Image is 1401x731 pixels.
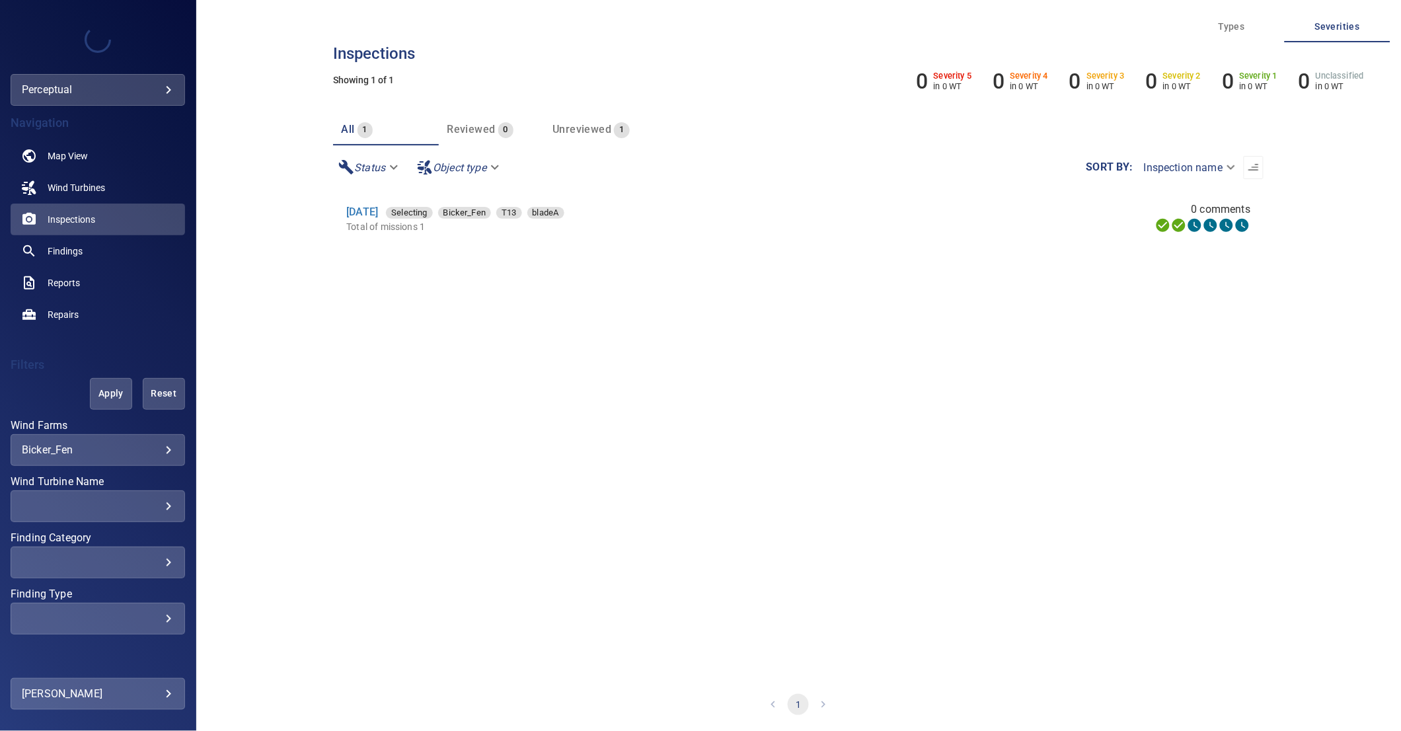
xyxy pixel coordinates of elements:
label: Finding Category [11,533,185,543]
span: Map View [48,149,88,163]
p: in 0 WT [1316,81,1364,91]
h6: Severity 1 [1240,71,1278,81]
div: Bicker_Fen [438,207,492,219]
span: Repairs [48,308,79,321]
span: Unreviewed [552,123,611,135]
li: Severity 1 [1222,69,1277,94]
nav: pagination navigation [333,678,1264,731]
span: Findings [48,245,83,258]
label: Wind Turbine Name [11,477,185,487]
svg: Classification 0% [1234,217,1250,233]
div: Selecting [386,207,432,219]
h5: Showing 1 of 1 [333,75,1264,85]
div: Finding Type [11,603,185,635]
span: Reviewed [447,123,495,135]
span: Selecting [386,206,432,219]
h6: 0 [993,69,1004,94]
a: windturbines noActive [11,172,185,204]
label: Finding Type [11,589,185,599]
h6: 0 [1222,69,1234,94]
h6: Severity 3 [1086,71,1125,81]
svg: Matching 0% [1219,217,1234,233]
div: Inspection name [1133,156,1244,179]
li: Severity Unclassified [1299,69,1364,94]
span: Reset [159,385,169,402]
span: bladeA [527,206,564,219]
div: Status [333,156,406,179]
a: repairs noActive [11,299,185,330]
div: T13 [496,207,521,219]
li: Severity 5 [917,69,972,94]
p: in 0 WT [1010,81,1049,91]
h6: Severity 5 [934,71,972,81]
p: in 0 WT [1086,81,1125,91]
div: perceptual [22,79,174,100]
span: Inspections [48,213,95,226]
button: Reset [143,378,185,410]
a: reports noActive [11,267,185,299]
span: Severities [1293,19,1382,35]
p: Total of missions 1 [346,220,861,233]
div: Object type [412,156,508,179]
span: 0 [498,122,513,137]
div: Finding Category [11,547,185,578]
li: Severity 4 [993,69,1048,94]
span: Reports [48,276,80,289]
svg: Selecting 0% [1187,217,1203,233]
button: Sort list from oldest to newest [1244,156,1264,179]
span: Wind Turbines [48,181,105,194]
p: in 0 WT [1240,81,1278,91]
div: Wind Turbine Name [11,490,185,522]
p: in 0 WT [934,81,972,91]
span: All [341,123,354,135]
span: Types [1187,19,1277,35]
span: T13 [496,206,521,219]
h4: Filters [11,358,185,371]
h4: Navigation [11,116,185,130]
span: 1 [358,122,373,137]
button: page 1 [788,694,809,715]
li: Severity 3 [1069,69,1125,94]
h6: 0 [1146,69,1158,94]
a: inspections active [11,204,185,235]
span: Bicker_Fen [438,206,492,219]
div: [PERSON_NAME] [22,683,174,705]
label: Sort by : [1086,162,1133,173]
label: Wind Farms [11,420,185,431]
li: Severity 2 [1146,69,1201,94]
a: map noActive [11,140,185,172]
svg: ML Processing 0% [1203,217,1219,233]
span: 1 [614,122,629,137]
div: perceptual [11,74,185,106]
em: Object type [433,161,486,174]
h6: Unclassified [1316,71,1364,81]
h6: 0 [1069,69,1081,94]
span: Apply [106,385,116,402]
h6: Severity 2 [1163,71,1201,81]
h6: 0 [917,69,928,94]
div: Bicker_Fen [22,443,174,456]
h6: 0 [1299,69,1310,94]
a: findings noActive [11,235,185,267]
h3: Inspections [333,45,1264,62]
button: Show Advanced Filters [41,656,174,677]
svg: Uploading 100% [1155,217,1171,233]
a: [DATE] [346,206,378,218]
div: bladeA [527,207,564,219]
svg: Data Formatted 100% [1171,217,1187,233]
p: in 0 WT [1163,81,1201,91]
div: Wind Farms [11,434,185,466]
em: Status [354,161,385,174]
h6: Severity 4 [1010,71,1049,81]
span: 0 comments [1192,202,1251,217]
button: Apply [90,378,132,410]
